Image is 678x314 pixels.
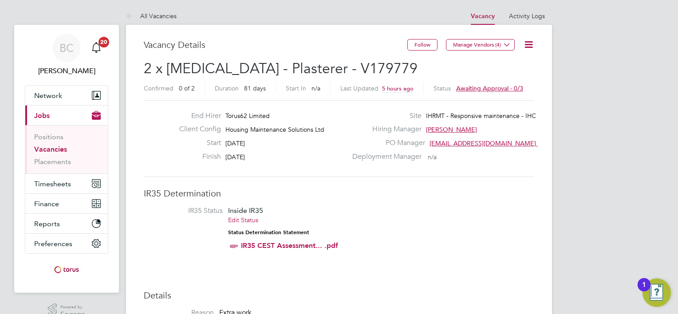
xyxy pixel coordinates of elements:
span: Finance [34,200,59,208]
button: Reports [25,214,108,233]
label: PO Manager [347,138,425,148]
h3: Vacancy Details [144,39,407,51]
button: Open Resource Center, 1 new notification [643,279,671,307]
button: Finance [25,194,108,213]
h3: Details [144,290,534,301]
strong: Status Determination Statement [228,229,309,235]
h3: IR35 Determination [144,188,534,199]
a: Edit Status [228,216,258,224]
a: BC[PERSON_NAME] [25,34,108,76]
span: 81 days [244,84,266,92]
label: End Hirer [172,111,221,121]
div: 1 [642,285,646,296]
label: Duration [215,84,239,92]
a: Positions [34,133,63,141]
label: Hiring Manager [347,125,422,134]
label: Start In [286,84,306,92]
a: Activity Logs [509,12,545,20]
label: Confirmed [144,84,173,92]
span: [DATE] [225,139,245,147]
span: Housing Maintenance Solutions Ltd [225,126,324,133]
label: Deployment Manager [347,152,422,161]
span: [EMAIL_ADDRESS][DOMAIN_NAME] working@toru… [430,139,583,147]
span: Torus62 Limited [225,112,270,120]
button: Network [25,86,108,105]
label: Client Config [172,125,221,134]
button: Manage Vendors (4) [446,39,515,51]
button: Preferences [25,234,108,253]
a: Vacancies [34,145,67,153]
span: Network [34,91,62,100]
label: Start [172,138,221,148]
span: Awaiting approval - 0/3 [456,84,523,92]
span: Timesheets [34,180,71,188]
a: Vacancy [471,12,495,20]
span: Powered by [60,303,85,311]
span: 0 of 2 [179,84,195,92]
span: [PERSON_NAME] [426,126,477,133]
button: Timesheets [25,174,108,193]
span: Inside IR35 [228,206,263,215]
span: IHRMT - Responsive maintenance - IHC [426,112,536,120]
label: Last Updated [340,84,378,92]
span: n/a [311,84,320,92]
span: Jobs [34,111,50,120]
img: torus-logo-retina.png [51,263,82,277]
a: 20 [87,34,105,62]
span: BC [59,42,74,54]
span: n/a [428,153,437,161]
span: Reports [34,220,60,228]
span: Preferences [34,239,72,248]
label: Finish [172,152,221,161]
a: All Vacancies [126,12,177,20]
span: 5 hours ago [382,85,414,92]
a: Placements [34,157,71,166]
span: [DATE] [225,153,245,161]
div: Jobs [25,125,108,173]
button: Follow [407,39,438,51]
label: IR35 Status [153,206,223,216]
label: Status [434,84,451,92]
nav: Main navigation [14,25,119,293]
span: Brian Campbell [25,66,108,76]
a: IR35 CEST Assessment... .pdf [241,241,338,250]
span: 2 x [MEDICAL_DATA] - Plasterer - V179779 [144,60,418,77]
a: Go to home page [25,263,108,277]
button: Jobs [25,106,108,125]
label: Site [347,111,422,121]
span: 20 [99,37,109,47]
